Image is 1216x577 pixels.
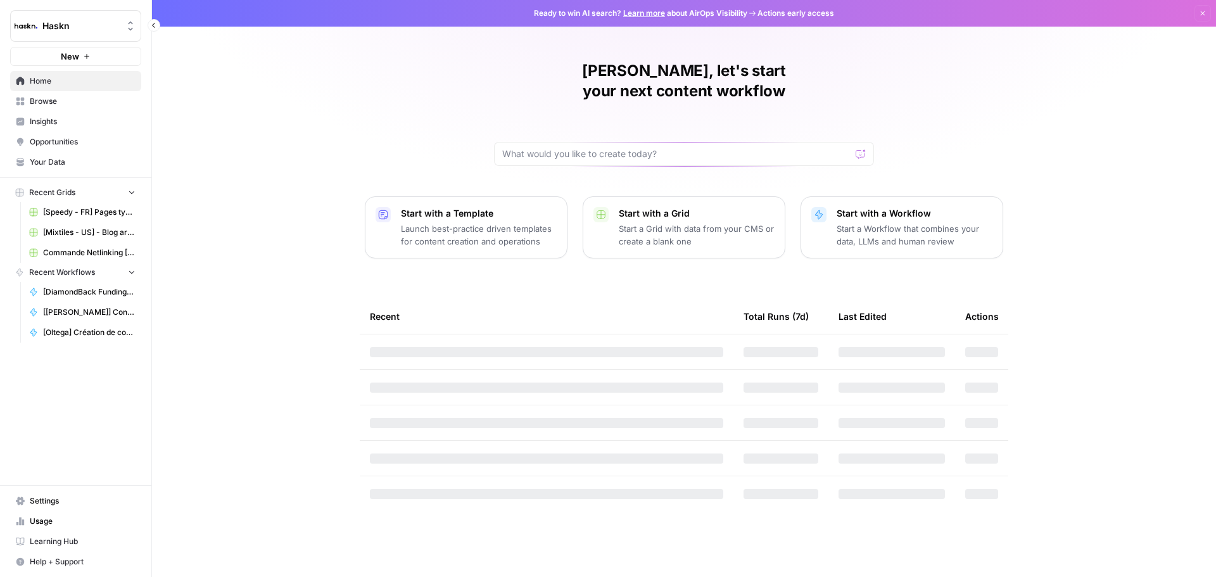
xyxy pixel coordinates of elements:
[10,10,141,42] button: Workspace: Haskn
[30,156,136,168] span: Your Data
[370,299,723,334] div: Recent
[10,91,141,111] a: Browse
[623,8,665,18] a: Learn more
[365,196,567,258] button: Start with a TemplateLaunch best-practice driven templates for content creation and operations
[15,15,37,37] img: Haskn Logo
[10,111,141,132] a: Insights
[10,152,141,172] a: Your Data
[23,302,141,322] a: [[PERSON_NAME]] Content Brief
[965,299,999,334] div: Actions
[534,8,747,19] span: Ready to win AI search? about AirOps Visibility
[839,299,887,334] div: Last Edited
[10,47,141,66] button: New
[30,116,136,127] span: Insights
[10,491,141,511] a: Settings
[30,516,136,527] span: Usage
[43,307,136,318] span: [[PERSON_NAME]] Content Brief
[502,148,851,160] input: What would you like to create today?
[23,243,141,263] a: Commande Netlinking [PERSON_NAME]
[10,552,141,572] button: Help + Support
[837,222,992,248] p: Start a Workflow that combines your data, LLMs and human review
[23,282,141,302] a: [DiamondBack Funding] Page to create
[43,286,136,298] span: [DiamondBack Funding] Page to create
[10,531,141,552] a: Learning Hub
[30,96,136,107] span: Browse
[23,202,141,222] a: [Speedy - FR] Pages type de pneu & prestation - 800 mots Grid
[10,263,141,282] button: Recent Workflows
[43,206,136,218] span: [Speedy - FR] Pages type de pneu & prestation - 800 mots Grid
[619,207,775,220] p: Start with a Grid
[494,61,874,101] h1: [PERSON_NAME], let's start your next content workflow
[801,196,1003,258] button: Start with a WorkflowStart a Workflow that combines your data, LLMs and human review
[10,183,141,202] button: Recent Grids
[10,132,141,152] a: Opportunities
[43,327,136,338] span: [Oltega] Création de contenus
[43,247,136,258] span: Commande Netlinking [PERSON_NAME]
[837,207,992,220] p: Start with a Workflow
[30,75,136,87] span: Home
[61,50,79,63] span: New
[757,8,834,19] span: Actions early access
[583,196,785,258] button: Start with a GridStart a Grid with data from your CMS or create a blank one
[619,222,775,248] p: Start a Grid with data from your CMS or create a blank one
[10,71,141,91] a: Home
[23,322,141,343] a: [Oltega] Création de contenus
[30,556,136,567] span: Help + Support
[30,495,136,507] span: Settings
[744,299,809,334] div: Total Runs (7d)
[29,187,75,198] span: Recent Grids
[23,222,141,243] a: [Mixtiles - US] - Blog articles + AI images
[29,267,95,278] span: Recent Workflows
[10,511,141,531] a: Usage
[43,227,136,238] span: [Mixtiles - US] - Blog articles + AI images
[401,207,557,220] p: Start with a Template
[42,20,119,32] span: Haskn
[401,222,557,248] p: Launch best-practice driven templates for content creation and operations
[30,536,136,547] span: Learning Hub
[30,136,136,148] span: Opportunities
